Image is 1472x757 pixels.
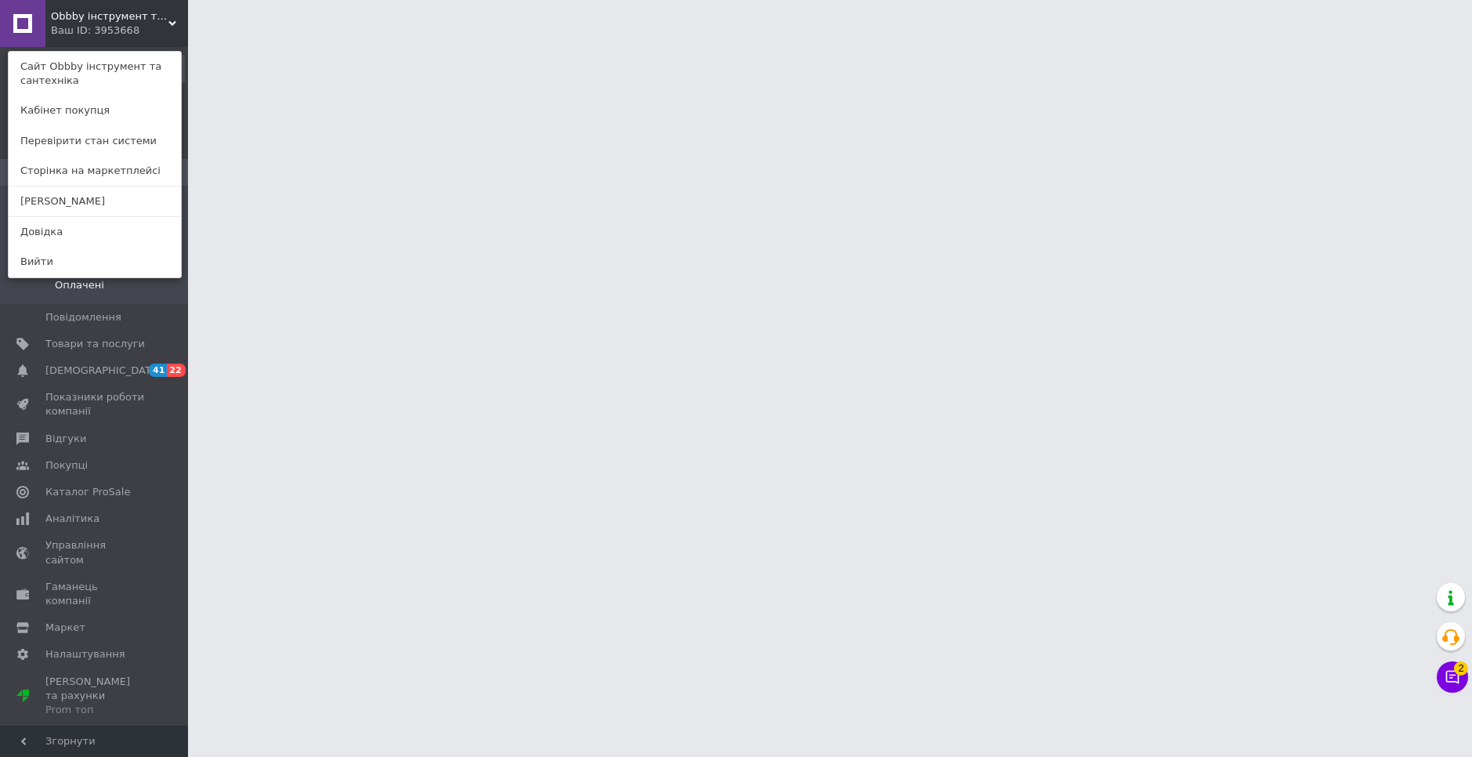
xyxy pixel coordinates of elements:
a: Довідка [9,217,181,247]
span: Управління сайтом [45,538,145,567]
span: Obbby інструмент та сантехніка [51,9,168,24]
span: Покупці [45,458,88,473]
span: Показники роботи компанії [45,390,145,418]
span: Налаштування [45,647,125,661]
span: Товари та послуги [45,337,145,351]
a: Кабінет покупця [9,96,181,125]
a: Перевірити стан системи [9,126,181,156]
span: Оплачені [55,278,104,292]
span: [PERSON_NAME] та рахунки [45,675,145,718]
span: Каталог ProSale [45,485,130,499]
span: 41 [149,364,167,377]
span: 2 [1454,661,1468,676]
span: [DEMOGRAPHIC_DATA] [45,364,161,378]
span: Аналітика [45,512,99,526]
a: Вийти [9,247,181,277]
span: Відгуки [45,432,86,446]
div: Ваш ID: 3953668 [51,24,117,38]
a: Сайт Obbby інструмент та сантехніка [9,52,181,96]
span: 22 [167,364,185,377]
div: Prom топ [45,703,145,717]
span: Повідомлення [45,310,121,324]
a: Сторінка на маркетплейсі [9,156,181,186]
a: [PERSON_NAME] [9,187,181,216]
span: Гаманець компанії [45,580,145,608]
span: Маркет [45,621,85,635]
button: Чат з покупцем2 [1437,661,1468,693]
